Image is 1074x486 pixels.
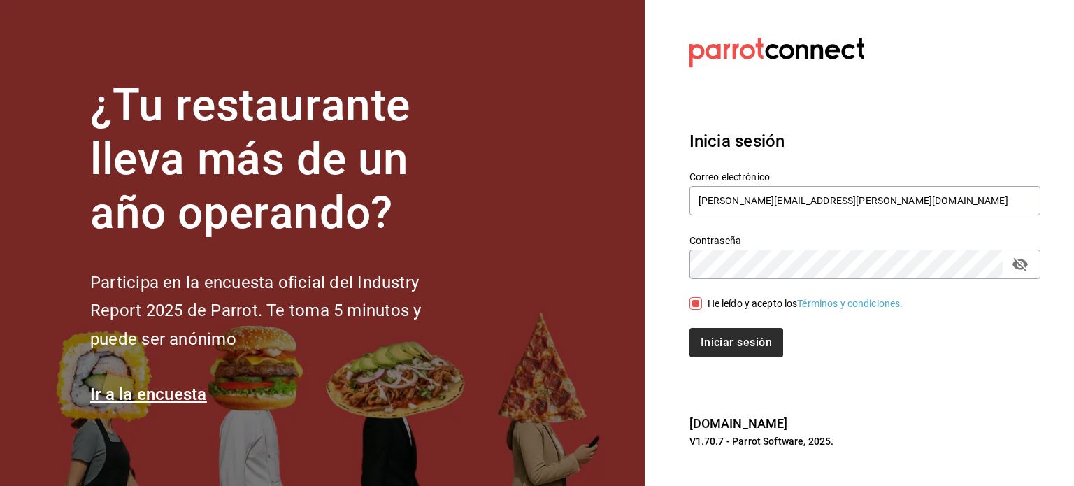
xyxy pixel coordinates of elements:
[689,416,788,431] a: [DOMAIN_NAME]
[708,296,903,311] div: He leído y acepto los
[90,79,468,240] h1: ¿Tu restaurante lleva más de un año operando?
[689,236,1040,245] label: Contraseña
[90,269,468,354] h2: Participa en la encuesta oficial del Industry Report 2025 de Parrot. Te toma 5 minutos y puede se...
[689,172,1040,182] label: Correo electrónico
[90,385,207,404] a: Ir a la encuesta
[689,186,1040,215] input: Ingresa tu correo electrónico
[689,328,783,357] button: Iniciar sesión
[797,298,903,309] a: Términos y condiciones.
[1008,252,1032,276] button: passwordField
[689,434,1040,448] p: V1.70.7 - Parrot Software, 2025.
[689,129,1040,154] h3: Inicia sesión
